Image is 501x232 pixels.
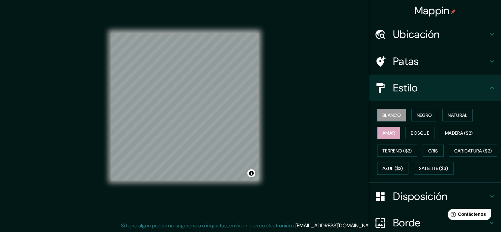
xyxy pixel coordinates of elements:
font: Disposición [393,189,447,203]
div: Ubicación [369,21,501,48]
button: Natural [442,109,473,121]
button: Terreno ($2) [377,145,417,157]
font: Satélite ($3) [419,166,448,172]
button: Bosque [405,127,434,139]
button: Satélite ($3) [414,162,454,175]
button: Blanco [377,109,406,121]
iframe: Lanzador de widgets de ayuda [442,206,494,225]
font: Mappin [414,4,450,17]
button: Amar [377,127,400,139]
a: [EMAIL_ADDRESS][DOMAIN_NAME] [295,222,377,229]
div: Patas [369,48,501,75]
font: Estilo [393,81,418,95]
button: Caricatura ($2) [449,145,497,157]
canvas: Mapa [111,33,259,181]
font: Azul ($2) [382,166,403,172]
font: Blanco [382,112,401,118]
font: Gris [428,148,438,154]
font: Ubicación [393,27,440,41]
font: Caricatura ($2) [454,148,492,154]
button: Gris [423,145,444,157]
button: Madera ($2) [440,127,478,139]
button: Activar o desactivar atribución [247,169,255,177]
button: Azul ($2) [377,162,408,175]
button: Negro [411,109,437,121]
font: Madera ($2) [445,130,473,136]
font: Amar [382,130,395,136]
font: Patas [393,54,419,68]
div: Estilo [369,75,501,101]
font: Borde [393,216,421,230]
img: pin-icon.png [451,9,456,14]
div: Disposición [369,183,501,210]
font: Bosque [411,130,429,136]
font: Negro [417,112,432,118]
font: Si tiene algún problema, sugerencia o inquietud, envíe un correo electrónico a [121,222,295,229]
font: Natural [448,112,467,118]
font: Terreno ($2) [382,148,412,154]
